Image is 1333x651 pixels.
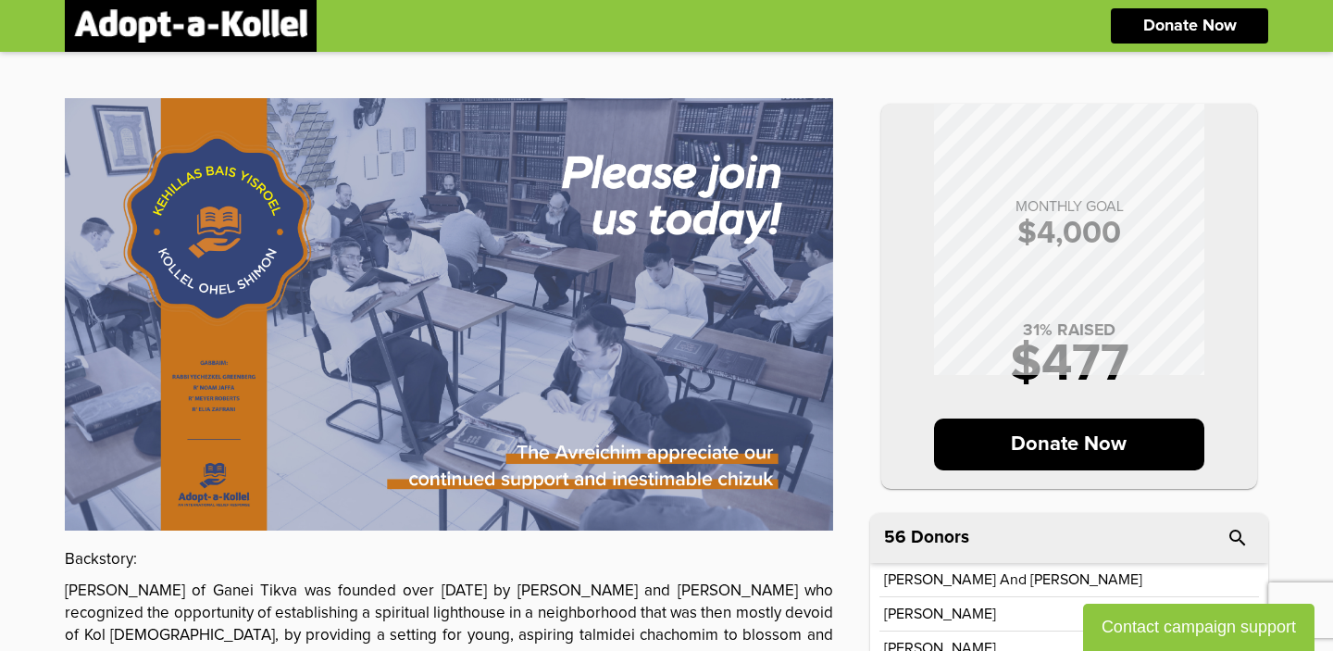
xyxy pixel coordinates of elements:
[1143,18,1237,34] p: Donate Now
[884,529,906,546] span: 56
[74,9,307,43] img: logonobg.png
[934,419,1205,470] p: Donate Now
[65,98,833,531] img: 9rCP0e6vQo.12ugFsyYHI.jpg
[911,529,969,546] p: Donors
[65,549,833,571] p: Backstory:
[900,218,1239,249] p: $
[884,607,996,621] p: [PERSON_NAME]
[900,199,1239,214] p: MONTHLY GOAL
[884,572,1142,587] p: [PERSON_NAME] and [PERSON_NAME]
[1083,604,1314,651] button: Contact campaign support
[1227,527,1249,549] i: search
